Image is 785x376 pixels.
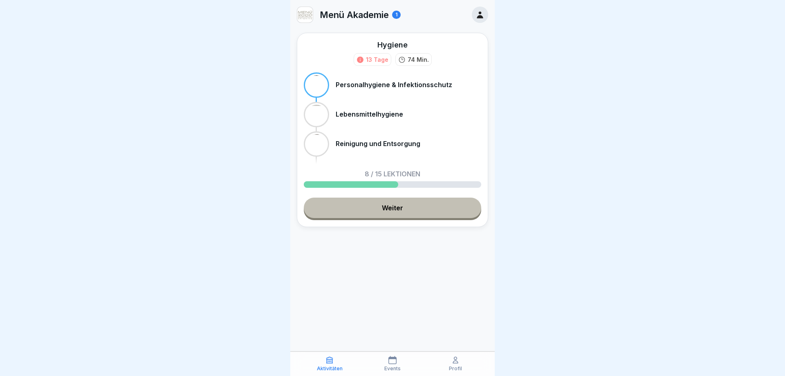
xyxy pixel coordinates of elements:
p: Aktivitäten [317,366,343,371]
p: Reinigung und Entsorgung [336,140,420,148]
div: 1 [392,11,401,19]
p: Menü Akademie [320,9,389,20]
p: Personalhygiene & Infektionsschutz [336,81,452,89]
img: v3gslzn6hrr8yse5yrk8o2yg.png [297,7,313,23]
a: Weiter [304,198,481,218]
p: Lebensmittelhygiene [336,110,403,118]
div: Hygiene [377,40,408,50]
p: 8 / 15 Lektionen [365,171,420,177]
div: 13 Tage [366,55,388,64]
p: Events [384,366,401,371]
p: Profil [449,366,462,371]
p: 74 Min. [408,55,429,64]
